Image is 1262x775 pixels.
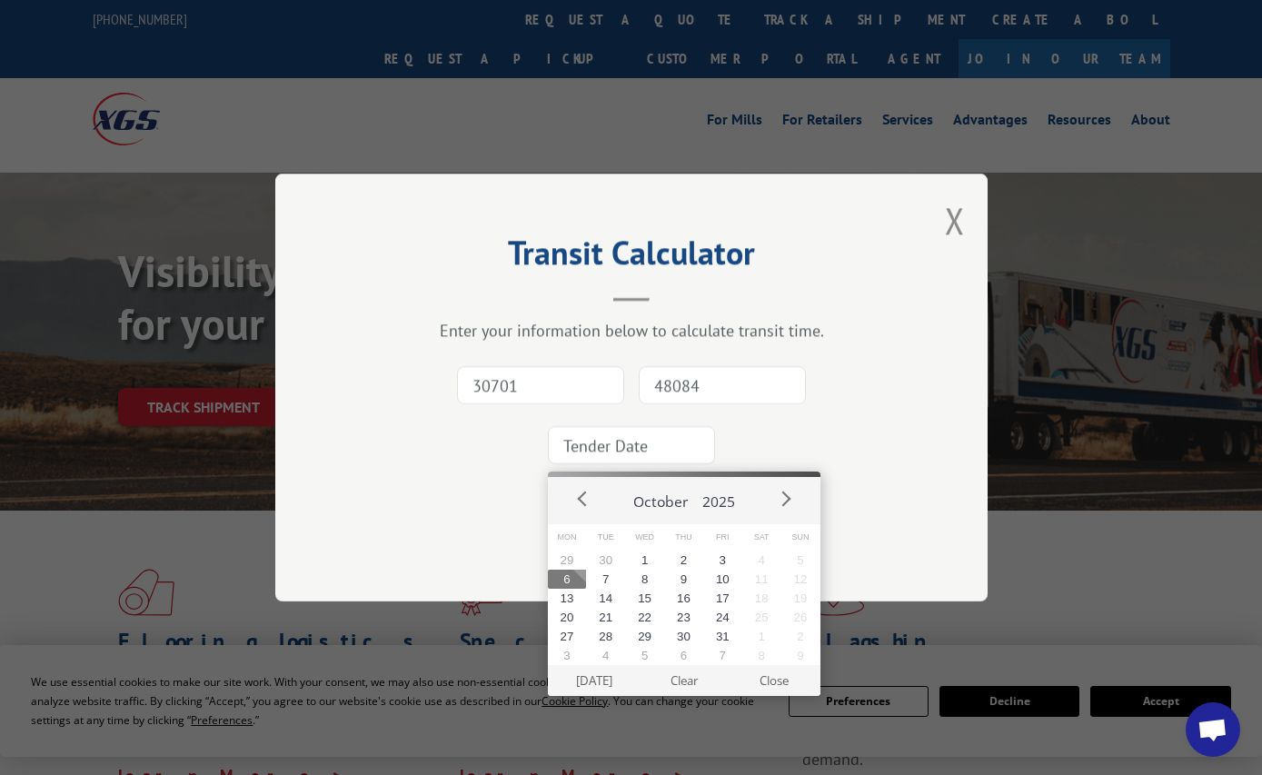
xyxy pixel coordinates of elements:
button: [DATE] [549,665,639,696]
button: 4 [742,551,781,570]
button: Close modal [945,196,965,244]
button: 29 [625,627,664,646]
span: Fri [703,524,742,551]
input: Dest. Zip [639,366,806,404]
button: 2 [781,627,820,646]
button: 19 [781,589,820,608]
button: 8 [625,570,664,589]
span: Wed [625,524,664,551]
input: Origin Zip [457,366,624,404]
button: 6 [548,570,587,589]
button: 13 [548,589,587,608]
button: 27 [548,627,587,646]
div: Enter your information below to calculate transit time. [366,320,897,341]
button: 12 [781,570,820,589]
span: Thu [664,524,703,551]
button: 3 [703,551,742,570]
span: Mon [548,524,587,551]
button: 31 [703,627,742,646]
button: 22 [625,608,664,627]
span: Tue [586,524,625,551]
button: 10 [703,570,742,589]
button: 11 [742,570,781,589]
button: 14 [586,589,625,608]
button: 18 [742,589,781,608]
button: 7 [703,646,742,665]
button: 30 [586,551,625,570]
button: 24 [703,608,742,627]
button: 20 [548,608,587,627]
button: 26 [781,608,820,627]
button: 17 [703,589,742,608]
button: 9 [781,646,820,665]
span: Sat [742,524,781,551]
button: Next [771,485,799,512]
button: 25 [742,608,781,627]
button: 28 [586,627,625,646]
button: 2025 [695,477,742,519]
button: 4 [586,646,625,665]
input: Tender Date [548,426,715,464]
h2: Transit Calculator [366,240,897,274]
button: 1 [625,551,664,570]
div: Open chat [1186,702,1240,757]
button: 8 [742,646,781,665]
button: 9 [664,570,703,589]
button: October [626,477,695,519]
button: 21 [586,608,625,627]
span: Sun [781,524,820,551]
button: 6 [664,646,703,665]
button: 5 [781,551,820,570]
button: 15 [625,589,664,608]
button: 29 [548,551,587,570]
button: 2 [664,551,703,570]
button: Close [729,665,819,696]
button: 16 [664,589,703,608]
button: Clear [639,665,729,696]
button: 5 [625,646,664,665]
button: 7 [586,570,625,589]
button: 30 [664,627,703,646]
button: 3 [548,646,587,665]
button: 23 [664,608,703,627]
button: 1 [742,627,781,646]
button: Prev [570,485,597,512]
